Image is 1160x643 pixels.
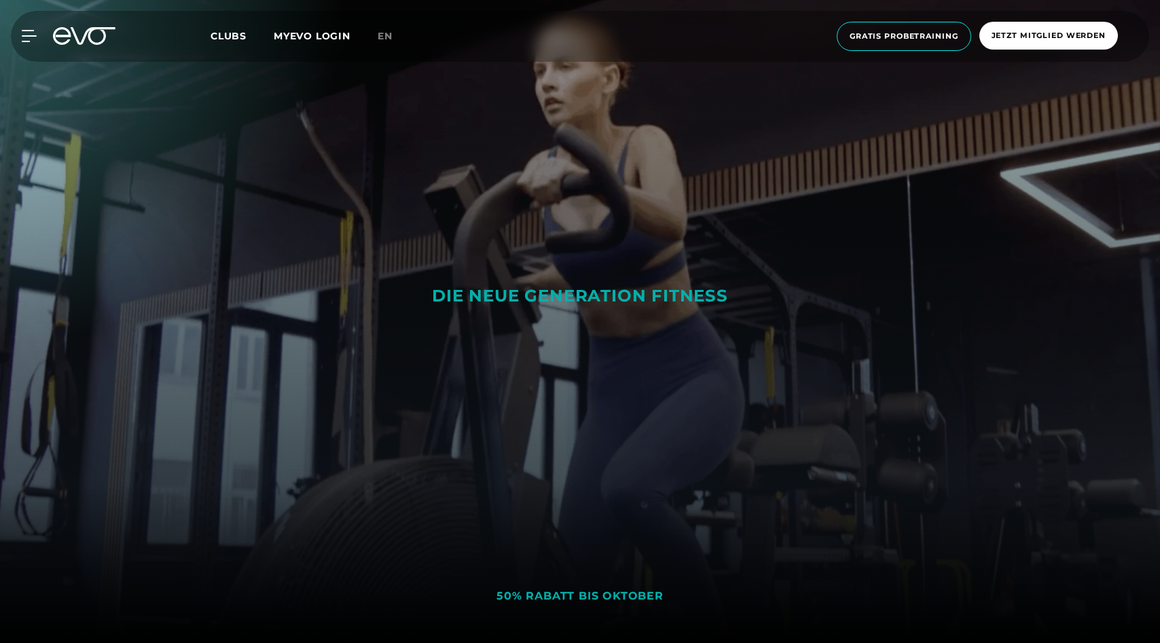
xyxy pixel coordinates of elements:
[975,22,1122,51] a: Jetzt Mitglied werden
[211,29,274,42] a: Clubs
[378,29,409,44] a: en
[274,30,350,42] a: MYEVO LOGIN
[378,30,393,42] span: en
[850,31,958,42] span: Gratis Probetraining
[211,30,247,42] span: Clubs
[992,30,1106,41] span: Jetzt Mitglied werden
[496,589,664,604] div: 50% RABATT BIS OKTOBER
[346,285,814,307] div: DIE NEUE GENERATION FITNESS
[833,22,975,51] a: Gratis Probetraining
